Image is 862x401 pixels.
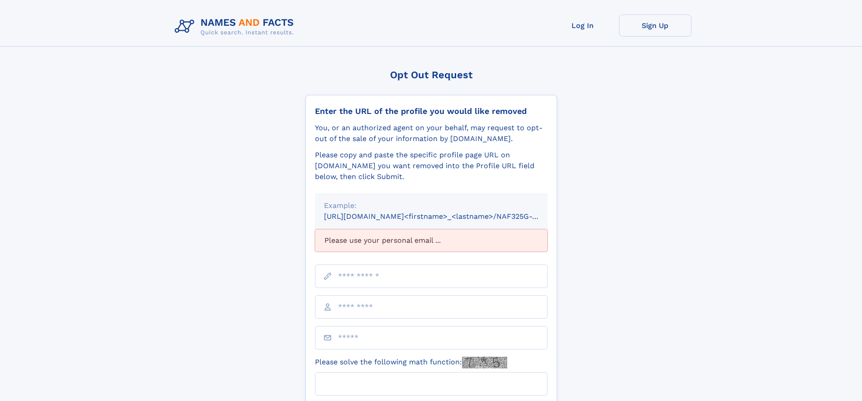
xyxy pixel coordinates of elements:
div: You, or an authorized agent on your behalf, may request to opt-out of the sale of your informatio... [315,123,548,144]
div: Please use your personal email ... [315,229,548,252]
a: Sign Up [619,14,691,37]
div: Please copy and paste the specific profile page URL on [DOMAIN_NAME] you want removed into the Pr... [315,150,548,182]
small: [URL][DOMAIN_NAME]<firstname>_<lastname>/NAF325G-xxxxxxxx [324,212,565,221]
div: Enter the URL of the profile you would like removed [315,106,548,116]
label: Please solve the following math function: [315,357,507,368]
div: Example: [324,200,538,211]
div: Opt Out Request [305,69,557,80]
a: Log In [547,14,619,37]
img: Logo Names and Facts [171,14,301,39]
